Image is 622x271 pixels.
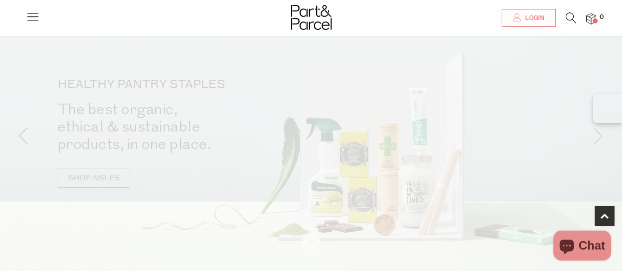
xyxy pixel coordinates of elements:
[502,9,556,27] a: Login
[550,231,614,263] inbox-online-store-chat: Shopify online store chat
[291,5,332,30] img: Part&Parcel
[58,168,130,188] a: SHOP AISLES
[58,101,326,153] h2: The best organic, ethical & sustainable products, in one place.
[593,94,622,123] button: Open Sortd panel
[523,14,544,22] span: Login
[597,13,606,22] span: 0
[58,79,326,91] p: HEALTHY PANTRY STAPLES
[586,13,596,24] a: 0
